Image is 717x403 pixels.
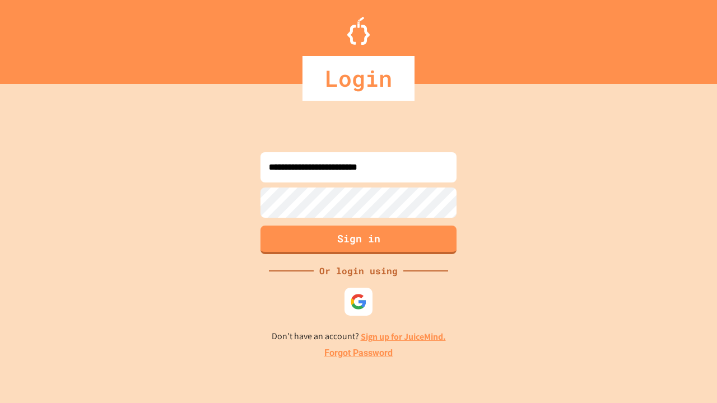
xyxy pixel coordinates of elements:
button: Sign in [260,226,457,254]
div: Login [302,56,415,101]
img: Logo.svg [347,17,370,45]
p: Don't have an account? [272,330,446,344]
img: google-icon.svg [350,293,367,310]
a: Sign up for JuiceMind. [361,331,446,343]
a: Forgot Password [324,346,393,360]
div: Or login using [314,264,403,278]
